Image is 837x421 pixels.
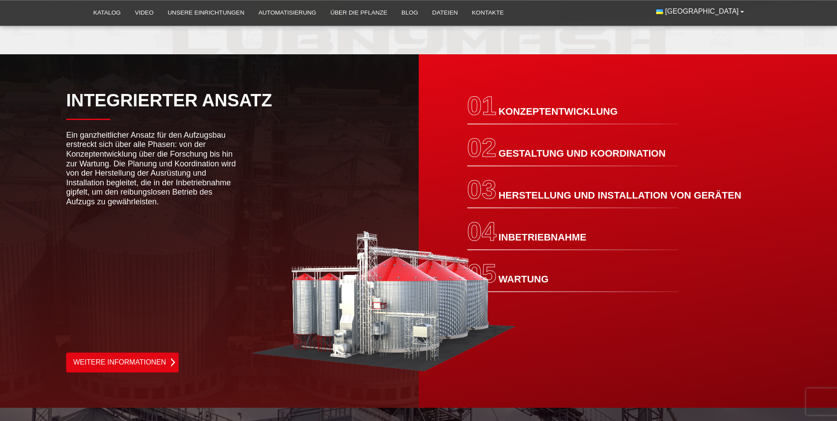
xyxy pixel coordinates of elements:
span: [GEOGRAPHIC_DATA] [665,7,739,16]
span: 03 [467,175,497,204]
h2: INTEGRIERTER ANSATZ [66,90,419,120]
a: Weitere Informationen [66,353,179,372]
a: Über die Pflanze [323,3,394,23]
img: Pfeil-Symbol [169,358,177,367]
button: [GEOGRAPHIC_DATA] [649,3,751,20]
span: WARTUNG [499,274,549,285]
span: 02 [467,133,497,162]
a: Dateien [425,3,465,23]
p: Ein ganzheitlicher Ansatz für den Aufzugsbau erstreckt sich über alle Phasen: von der Konzeptentw... [66,131,243,207]
span: INBETRIEBNAHME [499,232,586,243]
img: INTEGRIERTER ANSATZ [251,231,516,372]
span: 01 [467,91,497,120]
span: GESTALTUNG UND KOORDINATION [499,148,666,159]
a: Video [128,3,161,23]
img: Ukrainisch [656,9,663,14]
a: Kontakte [465,3,511,23]
a: Blog [394,3,425,23]
a: Automatisierung [251,3,323,23]
span: HERSTELLUNG UND INSTALLATION VON GERÄTEN [499,190,741,201]
span: KONZEPTENTWICKLUNG [499,106,618,117]
a: Katalog [86,3,128,23]
font: Weitere Informationen [73,357,166,367]
img: Lybnymash-Logo [86,23,751,54]
a: Unsere Einrichtungen [161,3,251,23]
span: 04 [467,217,497,246]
